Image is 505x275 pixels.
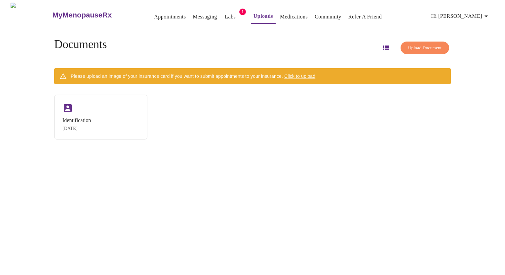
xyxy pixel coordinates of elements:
[280,12,308,21] a: Medications
[251,10,276,24] button: Uploads
[190,10,219,23] button: Messaging
[11,3,52,27] img: MyMenopauseRx Logo
[346,10,385,23] button: Refer a Friend
[429,10,493,23] button: Hi [PERSON_NAME]
[62,126,91,131] div: [DATE]
[284,74,315,79] span: Click to upload
[408,44,442,52] span: Upload Document
[348,12,382,21] a: Refer a Friend
[62,117,91,123] div: Identification
[151,10,188,23] button: Appointments
[239,9,246,15] span: 1
[54,38,107,51] h4: Documents
[315,12,341,21] a: Community
[71,70,315,82] div: Please upload an image of your insurance card if you want to submit appointments to your insurance.
[378,40,394,56] button: Switch to list view
[277,10,310,23] button: Medications
[312,10,344,23] button: Community
[220,10,241,23] button: Labs
[53,11,112,19] h3: MyMenopauseRx
[52,4,138,27] a: MyMenopauseRx
[401,42,449,54] button: Upload Document
[225,12,236,21] a: Labs
[431,12,490,21] span: Hi [PERSON_NAME]
[193,12,217,21] a: Messaging
[253,12,273,21] a: Uploads
[154,12,186,21] a: Appointments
